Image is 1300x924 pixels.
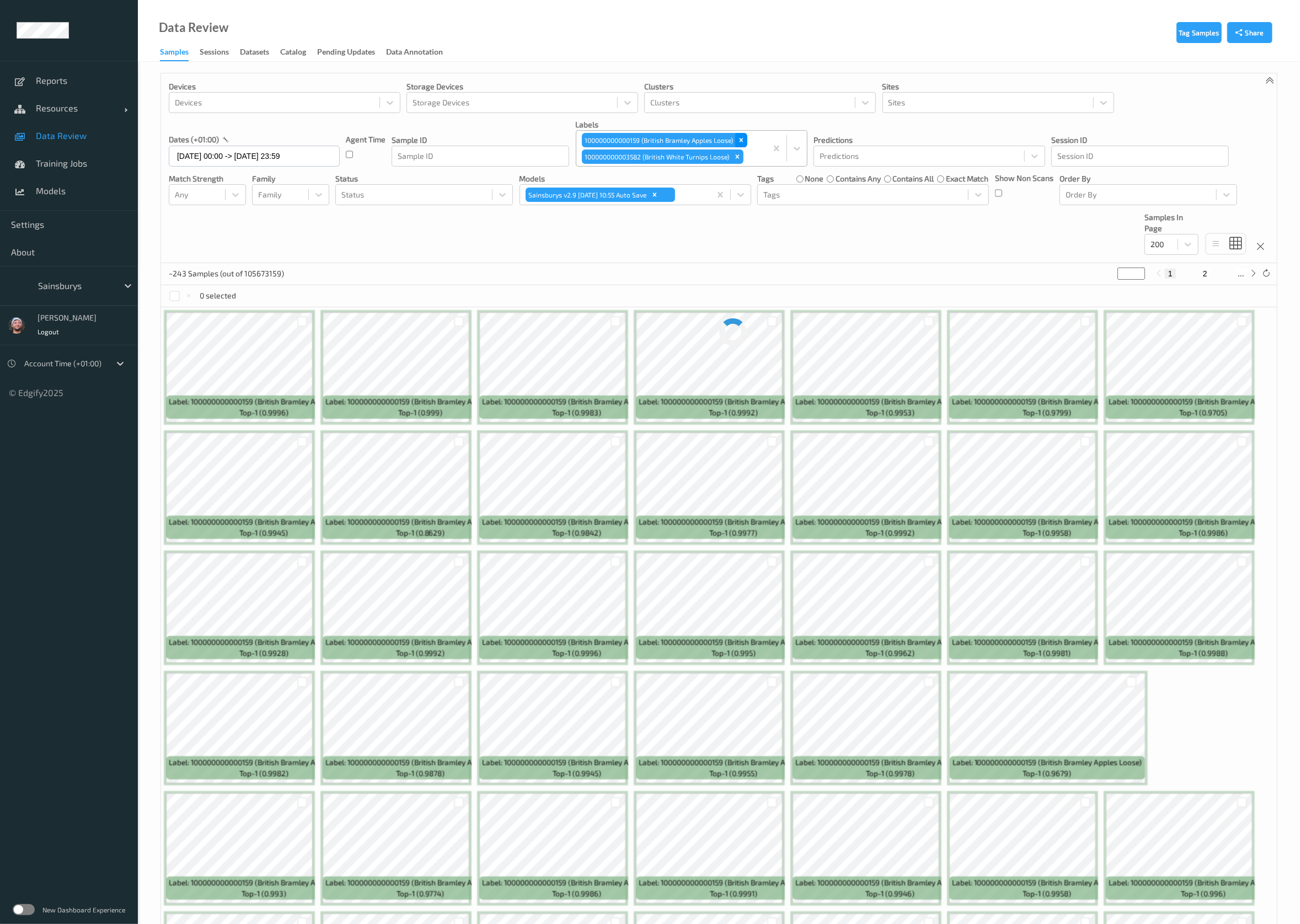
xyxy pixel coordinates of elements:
[160,45,200,61] a: Samples
[952,396,1142,407] span: Label: 100000000000159 (British Bramley Apples Loose)
[325,516,515,527] span: Label: 100000000000159 (British Bramley Apples Loose)
[169,877,359,888] span: Label: 100000000000159 (British Bramley Apples Loose)
[866,888,915,899] span: top-1 (0.9946)
[553,768,601,779] span: top-1 (0.9945)
[1109,637,1298,648] span: Label: 100000000000159 (British Bramley Apples Loose)
[805,173,824,184] label: none
[386,45,454,60] a: Data Annotation
[757,173,774,184] p: Tags
[242,888,286,899] span: top-1 (0.993)
[1023,888,1071,899] span: top-1 (0.9958)
[1109,877,1298,888] span: Label: 100000000000159 (British Bramley Apples Loose)
[553,648,602,659] span: top-1 (0.9996)
[482,516,672,527] span: Label: 100000000000159 (British Bramley Apples Loose)
[200,45,240,60] a: Sessions
[1165,269,1176,279] button: 1
[169,81,400,92] p: Devices
[795,396,985,407] span: Label: 100000000000159 (British Bramley Apples Loose)
[644,81,876,92] p: Clusters
[526,188,649,202] div: Sainsburys v2.9 [DATE] 10:55 Auto Save
[482,877,672,888] span: Label: 100000000000159 (British Bramley Apples Loose)
[892,173,934,184] label: contains all
[953,757,1142,768] span: Label: 100000000000159 (British Bramley Apples Loose)
[240,45,280,60] a: Datasets
[639,877,828,888] span: Label: 100000000000159 (British Bramley Apples Loose)
[710,888,757,899] span: top-1 (0.9991)
[169,757,359,768] span: Label: 100000000000159 (British Bramley Apples Loose)
[169,516,359,527] span: Label: 100000000000159 (British Bramley Apples Loose)
[482,757,672,768] span: Label: 100000000000159 (British Bramley Apples Loose)
[280,46,306,60] div: Catalog
[639,396,828,407] span: Label: 100000000000159 (British Bramley Apples Loose)
[866,527,915,538] span: top-1 (0.9992)
[325,396,515,407] span: Label: 100000000000159 (British Bramley Apples Loose)
[795,637,985,648] span: Label: 100000000000159 (British Bramley Apples Loose)
[1051,135,1229,146] p: Session ID
[1023,648,1071,659] span: top-1 (0.9981)
[1181,888,1226,899] span: top-1 (0.996)
[1179,527,1228,538] span: top-1 (0.9986)
[346,134,386,145] p: Agent Time
[553,407,602,418] span: top-1 (0.9983)
[325,877,515,888] span: Label: 100000000000159 (British Bramley Apples Loose)
[239,527,288,538] span: top-1 (0.9945)
[325,757,515,768] span: Label: 100000000000159 (British Bramley Apples Loose)
[582,133,735,147] div: 100000000000159 (British Bramley Apples Loose)
[711,648,756,659] span: top-1 (0.995)
[946,173,989,184] label: exact match
[639,757,828,768] span: Label: 100000000000159 (British Bramley Apples Loose)
[239,648,288,659] span: top-1 (0.9928)
[396,527,445,538] span: top-1 (0.8629)
[795,516,985,527] span: Label: 100000000000159 (British Bramley Apples Loose)
[169,173,246,184] p: Match Strength
[325,637,515,648] span: Label: 100000000000159 (British Bramley Apples Loose)
[882,81,1114,92] p: Sites
[866,768,914,779] span: top-1 (0.9978)
[576,119,807,130] p: labels
[239,768,288,779] span: top-1 (0.9982)
[1144,212,1199,234] p: Samples In Page
[520,173,751,184] p: Models
[169,396,359,407] span: Label: 100000000000159 (British Bramley Apples Loose)
[952,637,1142,648] span: Label: 100000000000159 (British Bramley Apples Loose)
[952,877,1142,888] span: Label: 100000000000159 (British Bramley Apples Loose)
[482,396,672,407] span: Label: 100000000000159 (British Bramley Apples Loose)
[169,637,359,648] span: Label: 100000000000159 (British Bramley Apples Loose)
[836,173,881,184] label: contains any
[406,81,638,92] p: Storage Devices
[280,45,317,60] a: Catalog
[240,46,269,60] div: Datasets
[1179,648,1228,659] span: top-1 (0.9988)
[649,188,661,202] div: Remove Sainsburys v2.9 2025-08-04 10:55 Auto Save
[639,516,828,527] span: Label: 100000000000159 (British Bramley Apples Loose)
[317,45,386,60] a: Pending Updates
[731,149,743,164] div: Remove 100000000003582 (British White Turnips Loose)
[553,527,602,538] span: top-1 (0.9842)
[397,888,445,899] span: top-1 (0.9774)
[1180,407,1228,418] span: top-1 (0.9705)
[795,877,985,888] span: Label: 100000000000159 (British Bramley Apples Loose)
[392,135,569,146] p: Sample ID
[1176,22,1222,43] button: Tag Samples
[866,648,915,659] span: top-1 (0.9962)
[398,407,443,418] span: top-1 (0.999)
[239,407,288,418] span: top-1 (0.9996)
[710,768,758,779] span: top-1 (0.9955)
[814,135,1045,146] p: Predictions
[159,22,228,33] div: Data Review
[1023,407,1071,418] span: top-1 (0.9799)
[169,268,284,279] p: ~243 Samples (out of 105673159)
[1109,516,1298,527] span: Label: 100000000000159 (British Bramley Apples Loose)
[735,133,747,147] div: Remove 100000000000159 (British Bramley Apples Loose)
[1023,768,1072,779] span: top-1 (0.9679)
[952,516,1142,527] span: Label: 100000000000159 (British Bramley Apples Loose)
[386,46,443,60] div: Data Annotation
[396,768,445,779] span: top-1 (0.9878)
[995,173,1053,184] p: Show Non Scans
[582,149,731,164] div: 100000000003582 (British White Turnips Loose)
[709,407,758,418] span: top-1 (0.9992)
[795,757,985,768] span: Label: 100000000000159 (British Bramley Apples Loose)
[1109,396,1298,407] span: Label: 100000000000159 (British Bramley Apples Loose)
[200,46,229,60] div: Sessions
[1023,527,1071,538] span: top-1 (0.9958)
